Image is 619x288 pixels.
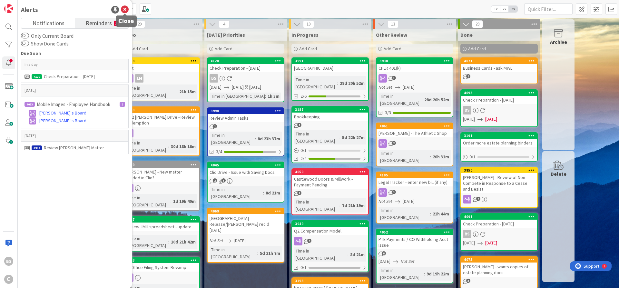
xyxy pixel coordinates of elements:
[25,109,125,117] a: [PERSON_NAME]'s Board
[257,250,258,257] span: :
[377,235,453,249] div: PTE Payments / CO Withholding Acct Issue
[463,240,475,246] span: [DATE]
[460,132,538,162] a: 3191Order more estate planning binders0/1
[123,113,199,127] div: 2002 [PERSON_NAME] Drive - Review Redemption
[4,275,13,284] div: C
[349,251,366,258] div: 8d 21m
[208,58,284,64] div: 4120
[524,3,573,15] input: Quick Filter...
[468,46,489,52] span: Add Card...
[376,32,407,38] span: Other Review
[295,107,368,112] div: 3187
[21,40,29,47] button: Show Done Cards
[216,148,222,155] span: 3/4
[300,93,307,100] span: 2/6
[33,18,64,27] span: Notifications
[300,155,307,162] span: 2/4
[210,93,265,100] div: Time in [GEOGRAPHIC_DATA]
[123,168,199,182] div: [PERSON_NAME] - New matter needed in Clio?
[86,18,112,27] span: Reminders
[376,57,453,117] a: 3930CPLR 401(k)Not Set[DATE]Time in [GEOGRAPHIC_DATA]:28d 20h 52m3/3
[461,106,537,114] div: BS
[461,133,537,139] div: 3191
[376,229,453,283] a: 4052PTE Payments / CO Withholding Acct Issue[DATE]Not SetTime in [GEOGRAPHIC_DATA]:9d 19h 22m
[299,46,320,52] span: Add Card...
[125,235,168,249] div: Time in [GEOGRAPHIC_DATA]
[461,173,537,193] div: [PERSON_NAME] - Review of Non-Compete in Response to a Cease and Desist
[303,20,314,28] span: 10
[461,167,537,173] div: 3850
[125,139,168,154] div: Time in [GEOGRAPHIC_DATA]
[210,84,221,91] span: [DATE]
[340,202,366,209] div: 7d 21h 19m
[208,64,284,72] div: Check Preparation - [DATE]
[39,117,86,124] span: [PERSON_NAME]'s Board
[232,84,244,91] span: [DATE]
[25,74,125,79] div: Check Preparation - [DATE]
[130,46,151,52] span: Add Card...
[379,230,453,234] div: 4052
[21,130,129,154] a: [DATE]3932Review [PERSON_NAME] Matter
[295,170,368,174] div: 4050
[32,145,42,150] div: 3932
[123,162,199,182] div: 4099[PERSON_NAME] - New matter needed in Clio?
[339,134,340,141] span: :
[123,64,199,72] div: Test
[211,109,284,113] div: 3990
[403,84,415,91] span: [DATE]
[208,58,284,72] div: 4120Check Preparation - [DATE]
[25,117,125,125] a: [PERSON_NAME]'s Board
[378,93,422,107] div: Time in [GEOGRAPHIC_DATA]
[123,217,199,231] div: 4017Review JMH spreadsheet - update
[460,213,538,251] a: 4091Check Preparation - [DATE]BS[DATE][DATE]
[37,102,110,107] p: Mobile Images - Employee Handbook
[258,250,282,257] div: 5d 21h 7m
[25,145,125,151] div: Review [PERSON_NAME] Matter
[401,258,415,264] i: Not Set
[461,90,537,104] div: 4093Check Preparation - [DATE]
[123,257,199,272] div: 3973TN Office Filing System Revamp
[382,251,386,255] span: 8
[123,58,199,64] div: 4113
[4,4,13,13] img: Visit kanbanzone.com
[472,20,483,28] span: 28
[430,210,431,217] span: :
[424,270,425,277] span: :
[207,32,245,38] span: Today's Priorities
[256,135,282,142] div: 8d 23h 37m
[377,58,453,72] div: 3930CPLR 401(k)
[460,57,538,84] a: 4071Business Cards - ask MWL
[291,57,369,101] a: 3991[GEOGRAPHIC_DATA]Time in [GEOGRAPHIC_DATA]:28d 20h 52m2/6
[207,208,284,263] a: 4069[GEOGRAPHIC_DATA] Release/[PERSON_NAME] rec'd [DATE]Not Set[DATE]Time in [GEOGRAPHIC_DATA]:5d...
[39,110,86,116] span: [PERSON_NAME]'s Board
[461,220,537,228] div: Check Preparation - [DATE]
[210,132,255,146] div: Time in [GEOGRAPHIC_DATA]
[460,167,538,208] a: 3850[PERSON_NAME] - Review of Non-Compete in Response to a Cease and Desist
[210,74,218,83] div: BS
[294,247,348,262] div: Time in [GEOGRAPHIC_DATA]
[125,84,177,99] div: Time in [GEOGRAPHIC_DATA]
[340,134,366,141] div: 5d 22h 27m
[466,279,470,283] span: 3
[291,168,369,215] a: 4050Castlewood Doors & Millwork - Payment PendingTime in [GEOGRAPHIC_DATA]:7d 21h 19m
[297,123,301,127] span: 1
[378,150,430,164] div: Time in [GEOGRAPHIC_DATA]
[307,239,311,243] span: 4
[169,143,197,150] div: 30d 18h 16m
[431,153,451,160] div: 20h 31m
[123,263,199,272] div: TN Office Filing System Revamp
[169,238,197,245] div: 20d 21h 42m
[460,89,538,127] a: 4093Check Preparation - [DATE]BS[DATE][DATE]
[208,214,284,234] div: [GEOGRAPHIC_DATA] Release/[PERSON_NAME] rec'd [DATE]
[294,198,339,213] div: Time in [GEOGRAPHIC_DATA]
[461,257,537,263] div: 4075
[377,172,453,186] div: 4105Legal Tracker - enter new bill (if any)
[469,154,476,160] span: 0 / 1
[211,209,284,214] div: 4069
[292,278,368,284] div: 3193
[377,229,453,249] div: 4052PTE Payments / CO Withholding Acct Issue
[292,58,368,72] div: 3991[GEOGRAPHIC_DATA]
[208,108,284,114] div: 3990
[509,6,517,12] span: 3x
[213,178,217,183] span: 2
